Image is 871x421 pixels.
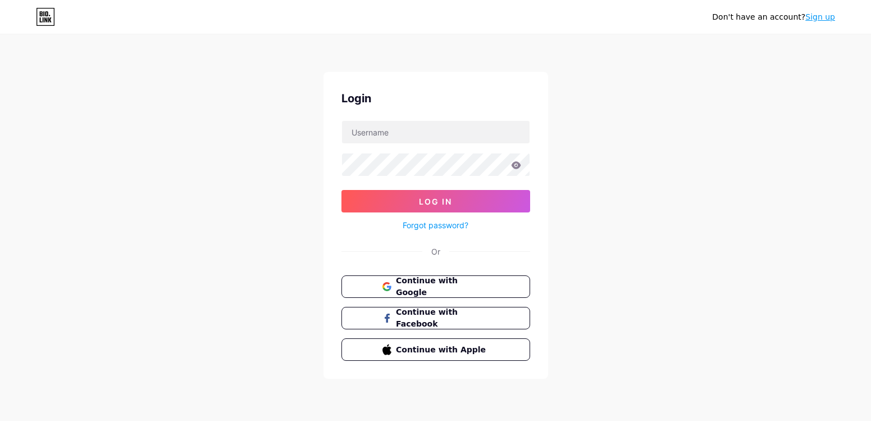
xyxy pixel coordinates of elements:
[341,90,530,107] div: Login
[419,197,452,206] span: Log In
[341,307,530,329] button: Continue with Facebook
[712,11,835,23] div: Don't have an account?
[805,12,835,21] a: Sign up
[341,338,530,361] button: Continue with Apple
[403,219,468,231] a: Forgot password?
[342,121,530,143] input: Username
[396,344,489,356] span: Continue with Apple
[431,246,440,257] div: Or
[341,275,530,298] button: Continue with Google
[396,306,489,330] span: Continue with Facebook
[341,190,530,212] button: Log In
[396,275,489,298] span: Continue with Google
